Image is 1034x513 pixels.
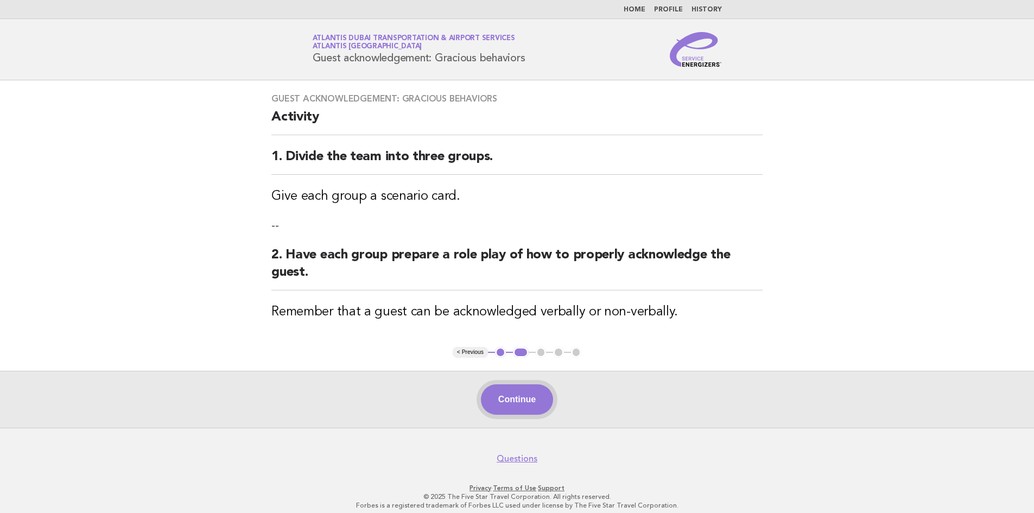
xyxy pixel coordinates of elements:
span: Atlantis [GEOGRAPHIC_DATA] [313,43,422,50]
h1: Guest acknowledgement: Gracious behaviors [313,35,525,64]
a: Terms of Use [493,484,536,492]
p: -- [271,218,763,233]
button: < Previous [453,347,488,358]
img: Service Energizers [670,32,722,67]
button: Continue [481,384,553,415]
h3: Guest acknowledgement: Gracious behaviors [271,93,763,104]
p: · · [185,484,849,492]
button: 2 [513,347,529,358]
p: © 2025 The Five Star Travel Corporation. All rights reserved. [185,492,849,501]
a: Atlantis Dubai Transportation & Airport ServicesAtlantis [GEOGRAPHIC_DATA] [313,35,515,50]
h2: 1. Divide the team into three groups. [271,148,763,175]
h3: Give each group a scenario card. [271,188,763,205]
a: Profile [654,7,683,13]
a: History [692,7,722,13]
p: Forbes is a registered trademark of Forbes LLC used under license by The Five Star Travel Corpora... [185,501,849,510]
h2: Activity [271,109,763,135]
h2: 2. Have each group prepare a role play of how to properly acknowledge the guest. [271,246,763,290]
a: Questions [497,453,537,464]
button: 1 [495,347,506,358]
a: Support [538,484,564,492]
a: Privacy [470,484,491,492]
a: Home [624,7,645,13]
h3: Remember that a guest can be acknowledged verbally or non-verbally. [271,303,763,321]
